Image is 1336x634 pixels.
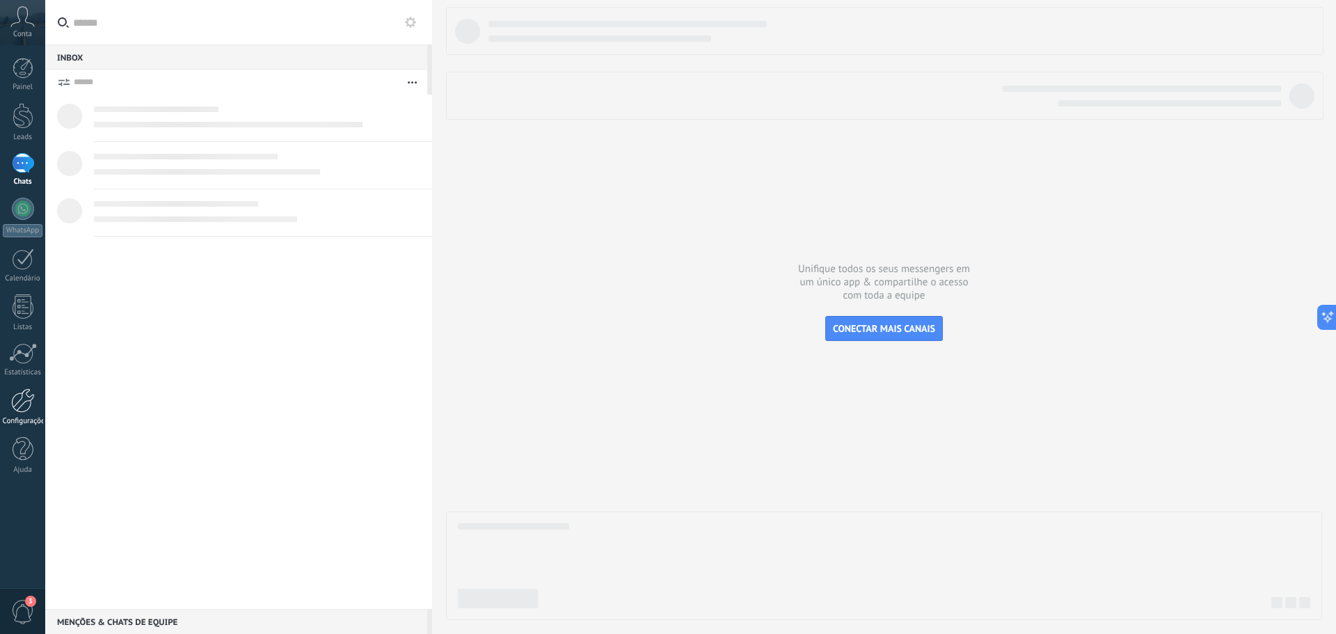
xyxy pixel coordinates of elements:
span: Conta [13,30,32,39]
div: Ajuda [3,466,43,475]
div: WhatsApp [3,224,42,237]
button: CONECTAR MAIS CANAIS [825,316,943,341]
div: Listas [3,323,43,332]
div: Calendário [3,274,43,283]
div: Chats [3,177,43,187]
span: CONECTAR MAIS CANAIS [833,322,935,335]
button: Mais [397,70,427,95]
div: Menções & Chats de equipe [45,609,427,634]
div: Painel [3,83,43,92]
div: Leads [3,133,43,142]
div: Configurações [3,417,43,426]
div: Estatísticas [3,368,43,377]
div: Inbox [45,45,427,70]
span: 3 [25,596,36,607]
